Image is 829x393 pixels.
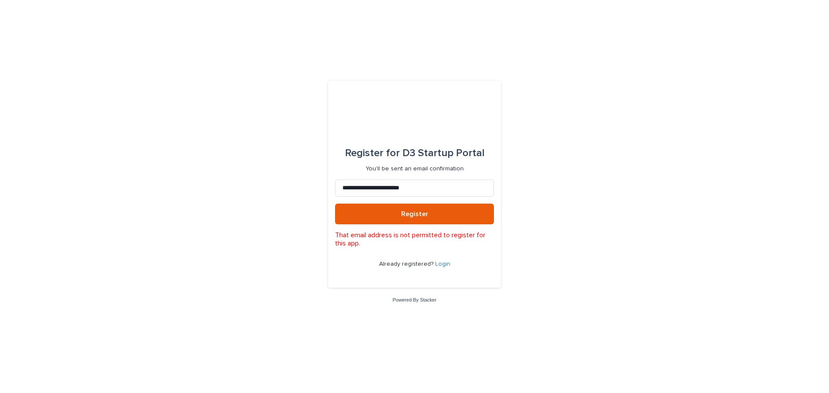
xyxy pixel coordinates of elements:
[366,165,464,173] p: You'll be sent an email confirmation
[392,297,436,302] a: Powered By Stacker
[345,141,484,165] div: D3 Startup Portal
[386,101,443,127] img: q0dI35fxT46jIlCv2fcp
[379,261,435,267] span: Already registered?
[335,204,494,224] button: Register
[335,231,494,248] p: That email address is not permitted to register for this app.
[345,148,400,158] span: Register for
[401,211,428,217] span: Register
[435,261,450,267] a: Login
